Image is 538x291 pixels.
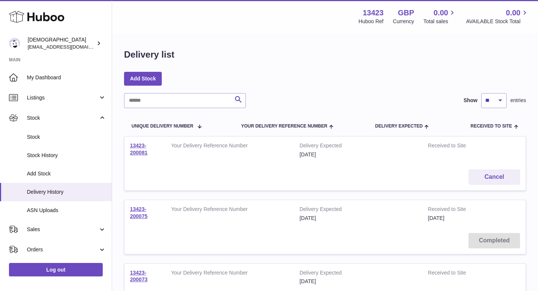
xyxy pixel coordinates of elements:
span: Orders [27,246,98,253]
strong: Received to Site [428,142,489,151]
span: [DATE] [428,215,444,221]
span: Stock [27,114,98,122]
span: Sales [27,226,98,233]
strong: GBP [398,8,414,18]
a: 13423-200081 [130,143,148,156]
strong: Your Delivery Reference Number [171,206,288,215]
strong: Received to Site [428,206,489,215]
strong: Delivery Expected [300,142,417,151]
img: olgazyuz@outlook.com [9,38,20,49]
span: Total sales [423,18,457,25]
a: 0.00 Total sales [423,8,457,25]
span: entries [510,97,526,104]
span: My Dashboard [27,74,106,81]
span: Your Delivery Reference Number [241,124,327,129]
a: 0.00 AVAILABLE Stock Total [466,8,529,25]
span: Unique Delivery Number [132,124,193,129]
span: Received to Site [470,124,512,129]
div: Currency [393,18,414,25]
a: Add Stock [124,72,162,85]
span: Delivery Expected [375,124,423,129]
strong: Delivery Expected [300,206,417,215]
strong: Delivery Expected [300,269,417,278]
span: 0.00 [506,8,520,18]
span: 0.00 [434,8,448,18]
strong: Your Delivery Reference Number [171,269,288,278]
span: Add Stock [27,170,106,177]
strong: Received to Site [428,269,489,278]
span: Stock History [27,152,106,159]
span: Listings [27,94,98,101]
div: [DEMOGRAPHIC_DATA] [28,36,95,50]
a: 13423-200073 [130,270,148,283]
span: ASN Uploads [27,207,106,214]
span: Delivery History [27,189,106,196]
label: Show [464,97,477,104]
div: [DATE] [300,215,417,222]
a: 13423-200075 [130,206,148,219]
a: Log out [9,263,103,276]
strong: 13423 [363,8,384,18]
div: [DATE] [300,278,417,285]
span: Stock [27,134,106,141]
button: Cancel [469,169,520,185]
div: Huboo Ref [359,18,384,25]
div: [DATE] [300,151,417,158]
h1: Delivery list [124,49,174,61]
span: [EMAIL_ADDRESS][DOMAIN_NAME] [28,44,110,50]
strong: Your Delivery Reference Number [171,142,288,151]
span: AVAILABLE Stock Total [466,18,529,25]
